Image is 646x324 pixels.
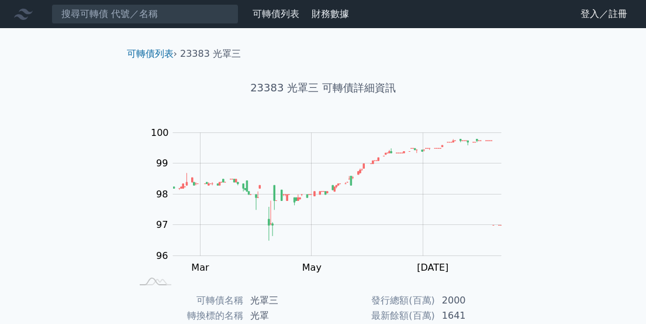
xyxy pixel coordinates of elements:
[571,5,637,23] a: 登入／註冊
[312,8,349,19] a: 財務數據
[253,8,299,19] a: 可轉債列表
[191,262,209,273] tspan: Mar
[323,308,435,323] td: 最新餘額(百萬)
[243,308,323,323] td: 光罩
[127,48,174,59] a: 可轉債列表
[127,47,177,61] li: ›
[51,4,239,24] input: 搜尋可轉債 代號／名稱
[151,127,169,138] tspan: 100
[323,293,435,308] td: 發行總額(百萬)
[156,189,168,200] tspan: 98
[302,262,322,273] tspan: May
[118,80,529,96] h1: 23383 光罩三 可轉債詳細資訊
[156,158,168,169] tspan: 99
[156,219,168,230] tspan: 97
[144,127,519,273] g: Chart
[243,293,323,308] td: 光罩三
[435,308,515,323] td: 1641
[156,250,168,261] tspan: 96
[417,262,448,273] tspan: [DATE]
[132,308,243,323] td: 轉換標的名稱
[180,47,241,61] li: 23383 光罩三
[435,293,515,308] td: 2000
[132,293,243,308] td: 可轉債名稱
